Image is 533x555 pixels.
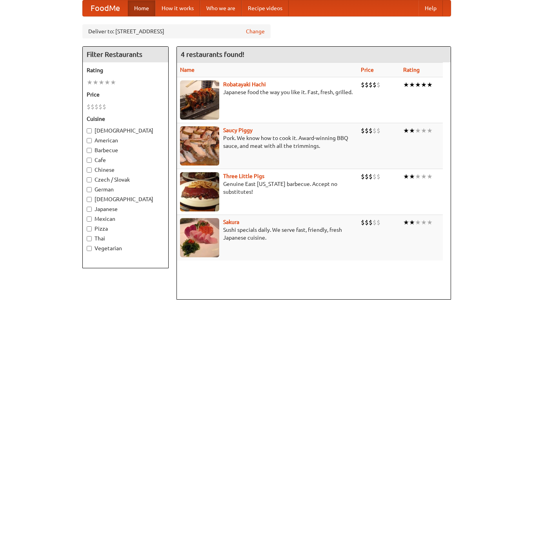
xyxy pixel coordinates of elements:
li: $ [369,126,373,135]
li: ★ [409,218,415,227]
input: Chinese [87,167,92,173]
img: robatayaki.jpg [180,80,219,120]
label: Pizza [87,225,164,233]
li: ★ [427,172,433,181]
li: $ [365,126,369,135]
li: ★ [409,172,415,181]
li: ★ [403,80,409,89]
label: German [87,186,164,193]
p: Sushi specials daily. We serve fast, friendly, fresh Japanese cuisine. [180,226,355,242]
li: ★ [104,78,110,87]
li: ★ [421,218,427,227]
li: $ [373,126,377,135]
li: ★ [409,126,415,135]
label: Japanese [87,205,164,213]
li: $ [377,172,380,181]
li: ★ [403,126,409,135]
li: $ [369,172,373,181]
p: Pork. We know how to cook it. Award-winning BBQ sauce, and meat with all the trimmings. [180,134,355,150]
li: ★ [93,78,98,87]
li: ★ [415,218,421,227]
li: $ [373,172,377,181]
li: $ [361,80,365,89]
label: Chinese [87,166,164,174]
li: ★ [98,78,104,87]
img: saucy.jpg [180,126,219,166]
input: [DEMOGRAPHIC_DATA] [87,197,92,202]
a: Name [180,67,195,73]
li: ★ [403,172,409,181]
a: Price [361,67,374,73]
input: Vegetarian [87,246,92,251]
a: Robatayaki Hachi [223,81,266,87]
p: Genuine East [US_STATE] barbecue. Accept no substitutes! [180,180,355,196]
a: Change [246,27,265,35]
h5: Price [87,91,164,98]
li: $ [373,218,377,227]
label: Barbecue [87,146,164,154]
input: Barbecue [87,148,92,153]
li: ★ [409,80,415,89]
li: $ [102,102,106,111]
a: Recipe videos [242,0,289,16]
li: ★ [421,172,427,181]
li: $ [87,102,91,111]
li: $ [369,218,373,227]
li: ★ [427,80,433,89]
li: ★ [421,126,427,135]
label: Mexican [87,215,164,223]
li: $ [361,126,365,135]
label: Czech / Slovak [87,176,164,184]
label: [DEMOGRAPHIC_DATA] [87,195,164,203]
li: $ [95,102,98,111]
h5: Cuisine [87,115,164,123]
li: $ [377,80,380,89]
input: Thai [87,236,92,241]
li: $ [365,80,369,89]
li: ★ [415,80,421,89]
label: [DEMOGRAPHIC_DATA] [87,127,164,135]
li: $ [373,80,377,89]
h5: Rating [87,66,164,74]
a: Help [418,0,443,16]
input: Czech / Slovak [87,177,92,182]
a: How it works [155,0,200,16]
input: Cafe [87,158,92,163]
label: Cafe [87,156,164,164]
li: ★ [415,172,421,181]
input: Japanese [87,207,92,212]
a: Sakura [223,219,239,225]
input: German [87,187,92,192]
li: ★ [110,78,116,87]
li: $ [365,172,369,181]
li: $ [369,80,373,89]
input: [DEMOGRAPHIC_DATA] [87,128,92,133]
label: American [87,136,164,144]
div: Deliver to: [STREET_ADDRESS] [82,24,271,38]
a: Rating [403,67,420,73]
li: $ [98,102,102,111]
li: $ [361,172,365,181]
input: Mexican [87,217,92,222]
li: ★ [415,126,421,135]
a: Who we are [200,0,242,16]
li: $ [365,218,369,227]
img: sakura.jpg [180,218,219,257]
a: Saucy Piggy [223,127,253,133]
li: ★ [87,78,93,87]
a: Three Little Pigs [223,173,264,179]
label: Thai [87,235,164,242]
input: American [87,138,92,143]
li: $ [377,126,380,135]
li: $ [91,102,95,111]
a: FoodMe [83,0,128,16]
li: ★ [427,126,433,135]
li: ★ [403,218,409,227]
a: Home [128,0,155,16]
p: Japanese food the way you like it. Fast, fresh, grilled. [180,88,355,96]
li: ★ [427,218,433,227]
